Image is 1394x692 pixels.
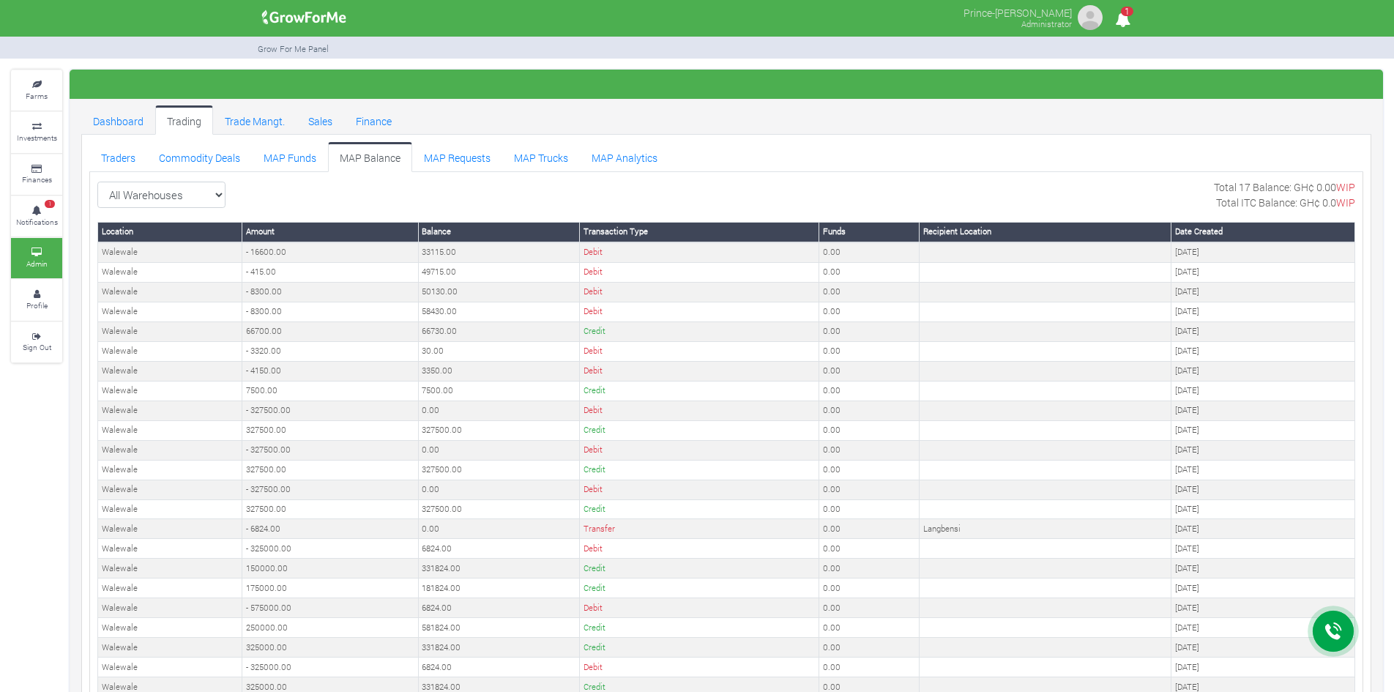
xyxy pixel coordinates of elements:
[1171,539,1355,559] td: [DATE]
[819,361,920,381] td: 0.00
[1171,302,1355,321] td: [DATE]
[252,142,328,171] a: MAP Funds
[580,420,819,440] td: Credit
[98,539,242,559] td: Walewale
[1171,559,1355,578] td: [DATE]
[1076,3,1105,32] img: growforme image
[580,598,819,618] td: Debit
[98,381,242,401] td: Walewale
[1336,196,1355,209] span: WIP
[155,105,213,135] a: Trading
[580,262,819,282] td: Debit
[242,242,419,262] td: - 16600.00
[98,578,242,598] td: Walewale
[98,618,242,638] td: Walewale
[580,242,819,262] td: Debit
[819,381,920,401] td: 0.00
[242,460,419,480] td: 327500.00
[98,598,242,618] td: Walewale
[242,519,419,539] td: - 6824.00
[242,598,419,618] td: - 575000.00
[418,321,579,341] td: 66730.00
[1171,222,1355,242] th: Date Created
[580,578,819,598] td: Credit
[213,105,297,135] a: Trade Mangt.
[98,658,242,677] td: Walewale
[242,499,419,519] td: 327500.00
[418,618,579,638] td: 581824.00
[819,460,920,480] td: 0.00
[98,480,242,499] td: Walewale
[242,440,419,460] td: - 327500.00
[1108,14,1137,28] a: 1
[242,321,419,341] td: 66700.00
[819,499,920,519] td: 0.00
[11,280,62,320] a: Profile
[580,658,819,677] td: Debit
[418,282,579,302] td: 50130.00
[1171,282,1355,302] td: [DATE]
[819,618,920,638] td: 0.00
[98,282,242,302] td: Walewale
[242,282,419,302] td: - 8300.00
[1171,618,1355,638] td: [DATE]
[819,401,920,420] td: 0.00
[242,480,419,499] td: - 327500.00
[1171,460,1355,480] td: [DATE]
[819,282,920,302] td: 0.00
[418,658,579,677] td: 6824.00
[819,341,920,361] td: 0.00
[819,658,920,677] td: 0.00
[580,321,819,341] td: Credit
[242,401,419,420] td: - 327500.00
[580,559,819,578] td: Credit
[1336,180,1355,194] span: WIP
[242,658,419,677] td: - 325000.00
[819,539,920,559] td: 0.00
[418,361,579,381] td: 3350.00
[98,460,242,480] td: Walewale
[819,242,920,262] td: 0.00
[418,222,579,242] th: Balance
[418,598,579,618] td: 6824.00
[580,480,819,499] td: Debit
[26,300,48,310] small: Profile
[418,341,579,361] td: 30.00
[11,196,62,237] a: 1 Notifications
[242,361,419,381] td: - 4150.00
[1021,18,1072,29] small: Administrator
[580,302,819,321] td: Debit
[1171,480,1355,499] td: [DATE]
[920,222,1171,242] th: Recipient Location
[23,342,51,352] small: Sign Out
[98,420,242,440] td: Walewale
[242,638,419,658] td: 325000.00
[819,302,920,321] td: 0.00
[98,559,242,578] td: Walewale
[580,460,819,480] td: Credit
[1171,321,1355,341] td: [DATE]
[819,321,920,341] td: 0.00
[1171,341,1355,361] td: [DATE]
[1171,401,1355,420] td: [DATE]
[819,578,920,598] td: 0.00
[418,519,579,539] td: 0.00
[418,460,579,480] td: 327500.00
[98,361,242,381] td: Walewale
[1171,499,1355,519] td: [DATE]
[580,618,819,638] td: Credit
[242,302,419,321] td: - 8300.00
[98,499,242,519] td: Walewale
[11,238,62,278] a: Admin
[580,638,819,658] td: Credit
[580,519,819,539] td: Transfer
[819,222,920,242] th: Funds
[418,440,579,460] td: 0.00
[242,381,419,401] td: 7500.00
[1171,658,1355,677] td: [DATE]
[502,142,580,171] a: MAP Trucks
[963,3,1072,21] p: Prince-[PERSON_NAME]
[412,142,502,171] a: MAP Requests
[242,559,419,578] td: 150000.00
[418,242,579,262] td: 33115.00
